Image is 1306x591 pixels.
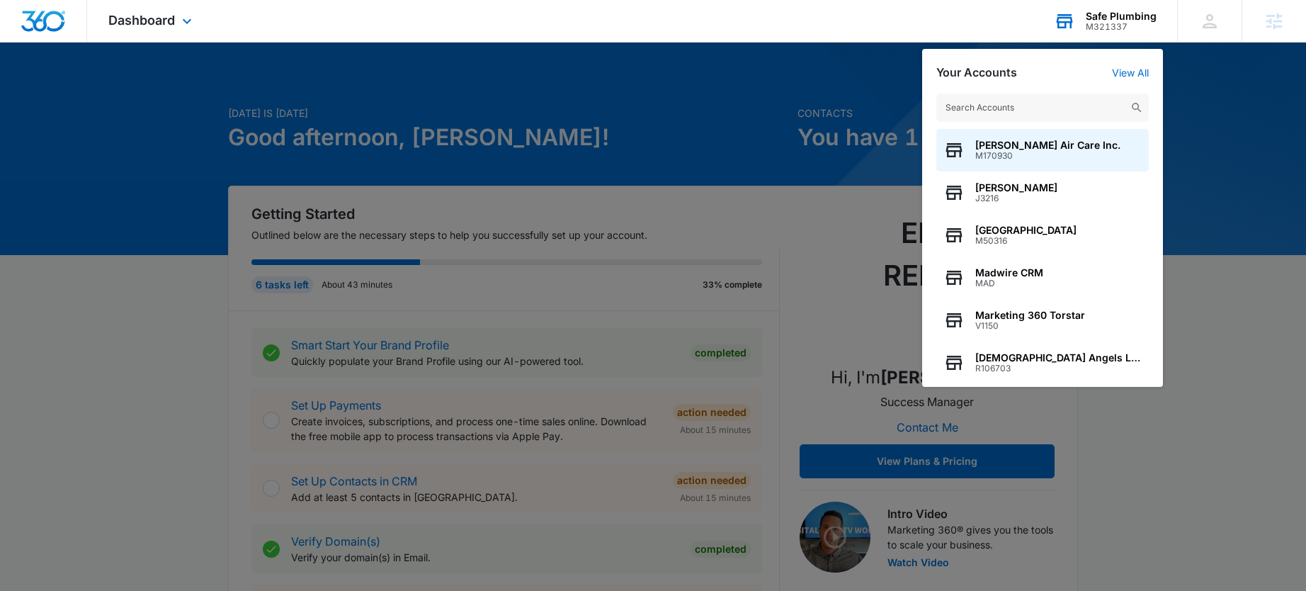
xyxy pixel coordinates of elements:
[975,321,1085,331] span: V1150
[936,66,1017,79] h2: Your Accounts
[936,214,1149,257] button: [GEOGRAPHIC_DATA]M50316
[975,267,1043,278] span: Madwire CRM
[975,151,1120,161] span: M170930
[936,257,1149,299] button: Madwire CRMMAD
[975,225,1077,236] span: [GEOGRAPHIC_DATA]
[1086,11,1157,22] div: account name
[975,310,1085,321] span: Marketing 360 Torstar
[936,171,1149,214] button: [PERSON_NAME]J3216
[936,299,1149,342] button: Marketing 360 TorstarV1150
[936,129,1149,171] button: [PERSON_NAME] Air Care Inc.M170930
[975,140,1120,151] span: [PERSON_NAME] Air Care Inc.
[936,94,1149,122] input: Search Accounts
[975,352,1142,364] span: [DEMOGRAPHIC_DATA] Angels LLC
[108,13,175,28] span: Dashboard
[975,236,1077,246] span: M50316
[936,342,1149,384] button: [DEMOGRAPHIC_DATA] Angels LLCR106703
[975,193,1057,203] span: J3216
[975,278,1043,288] span: MAD
[975,364,1142,373] span: R106703
[1086,22,1157,32] div: account id
[1112,67,1149,79] a: View All
[975,182,1057,193] span: [PERSON_NAME]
